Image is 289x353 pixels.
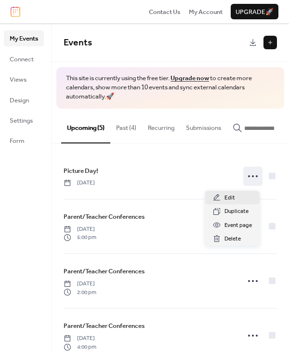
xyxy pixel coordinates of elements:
[64,166,98,176] span: Picture Day!
[64,34,92,52] span: Events
[224,193,235,203] span: Edit
[64,334,96,343] span: [DATE]
[66,74,275,101] span: This site is currently using the free tier. to create more calendars, show more than 10 events an...
[149,7,181,16] a: Contact Us
[61,109,110,143] button: Upcoming (5)
[4,30,44,46] a: My Events
[180,109,227,142] button: Submissions
[64,212,145,222] span: Parent/Teacher Conferences
[64,321,145,331] span: Parent/Teacher Conferences
[10,55,34,64] span: Connect
[224,207,249,216] span: Duplicate
[64,166,98,176] a: Picture Day!
[64,225,96,234] span: [DATE]
[10,116,33,126] span: Settings
[110,109,142,142] button: Past (4)
[189,7,223,16] a: My Account
[10,136,25,146] span: Form
[10,34,38,43] span: My Events
[171,72,209,85] a: Upgrade now
[64,212,145,222] a: Parent/Teacher Conferences
[4,92,44,108] a: Design
[4,113,44,128] a: Settings
[4,51,44,67] a: Connect
[4,133,44,148] a: Form
[231,4,278,19] button: Upgrade🚀
[64,266,145,277] a: Parent/Teacher Conferences
[142,109,180,142] button: Recurring
[189,7,223,17] span: My Account
[11,6,20,17] img: logo
[4,71,44,87] a: Views
[64,288,96,297] span: 2:00 pm
[149,7,181,17] span: Contact Us
[64,321,145,331] a: Parent/Teacher Conferences
[224,221,252,230] span: Event page
[10,75,26,85] span: Views
[64,343,96,352] span: 4:00 pm
[64,280,96,288] span: [DATE]
[224,234,241,244] span: Delete
[64,233,96,242] span: 5:00 pm
[64,179,95,187] span: [DATE]
[10,96,29,105] span: Design
[236,7,274,17] span: Upgrade 🚀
